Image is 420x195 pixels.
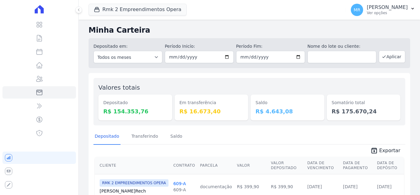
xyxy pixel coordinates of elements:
h2: Minha Carteira [89,25,410,36]
button: Rmk 2 Empreendimentos Opera [89,4,187,15]
p: Ver opções [367,10,408,15]
label: Período Inicío: [165,43,234,50]
th: Parcela [198,157,235,174]
label: Valores totais [98,84,140,91]
th: Data de Vencimento [305,157,341,174]
a: [DATE] [343,184,358,189]
a: 609-A [173,181,186,186]
div: 609-A [173,187,186,193]
dt: Saldo [256,100,319,106]
i: unarchive [370,147,378,154]
a: Transferindo [130,129,160,145]
label: Período Fim: [236,43,305,50]
a: documentação [200,184,232,189]
a: [DATE] [377,184,391,189]
button: Aplicar [379,51,405,63]
a: unarchive Exportar [366,147,405,156]
th: Contrato [171,157,198,174]
button: MR [PERSON_NAME] Ver opções [346,1,420,18]
p: [PERSON_NAME] [367,4,408,10]
th: Valor Depositado [268,157,305,174]
th: Valor [235,157,268,174]
dd: R$ 16.673,40 [180,107,244,116]
label: Nome do lote ou cliente: [307,43,376,50]
dt: Somatório total [332,100,396,106]
a: Depositado [93,129,121,145]
span: RMK 2 EMPREENDIMENTOS OPERA [100,179,168,187]
label: Depositado em: [93,44,128,49]
dd: R$ 4.643,08 [256,107,319,116]
th: Cliente [95,157,171,174]
th: Data de Pagamento [341,157,375,174]
dt: Em transferência [180,100,244,106]
dd: R$ 154.353,76 [103,107,167,116]
a: [PERSON_NAME]Rech [100,188,168,194]
a: Saldo [169,129,184,145]
span: MR [354,8,360,12]
a: [DATE] [307,184,322,189]
th: Data de Depósito [374,157,404,174]
span: Exportar [379,147,400,154]
dt: Depositado [103,100,167,106]
dd: R$ 175.670,24 [332,107,396,116]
